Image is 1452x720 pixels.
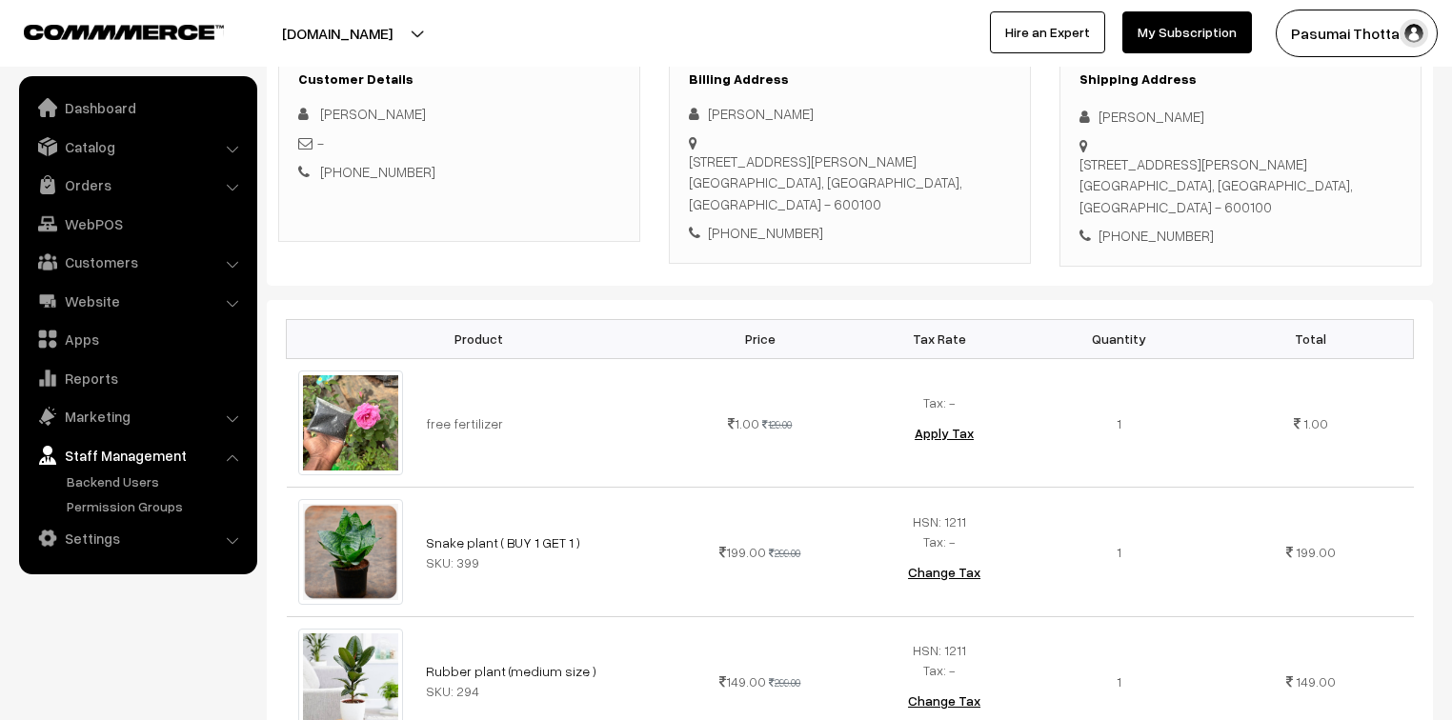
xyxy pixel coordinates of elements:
[899,412,989,454] button: Apply Tax
[1117,415,1121,431] span: 1
[298,499,403,604] img: photo-output_1.jpeg
[24,168,251,202] a: Orders
[1296,544,1336,560] span: 199.00
[298,71,620,88] h3: Customer Details
[689,103,1011,125] div: [PERSON_NAME]
[24,207,251,241] a: WebPOS
[1079,71,1402,88] h3: Shipping Address
[287,319,671,358] th: Product
[719,544,766,560] span: 199.00
[62,496,251,516] a: Permission Groups
[24,245,251,279] a: Customers
[1079,225,1402,247] div: [PHONE_NUMBER]
[24,399,251,433] a: Marketing
[728,415,759,431] span: 1.00
[923,394,956,410] span: Tax: -
[24,521,251,555] a: Settings
[215,10,459,57] button: [DOMAIN_NAME]
[893,551,996,593] button: Change Tax
[24,438,251,472] a: Staff Management
[1303,415,1328,431] span: 1.00
[1276,10,1438,57] button: Pasumai Thotta…
[426,663,596,679] a: Rubber plant (medium size )
[689,71,1011,88] h3: Billing Address
[298,132,620,154] div: -
[913,513,966,550] span: HSN: 1211 Tax: -
[24,322,251,356] a: Apps
[1079,106,1402,128] div: [PERSON_NAME]
[298,370,403,475] img: 6188085234382259757_121.jpg
[990,11,1105,53] a: Hire an Expert
[769,676,800,689] strike: 299.00
[671,319,850,358] th: Price
[769,547,800,559] strike: 299.00
[320,105,426,122] span: [PERSON_NAME]
[414,358,671,487] td: free fertilizer
[913,642,966,678] span: HSN: 1211 Tax: -
[426,552,659,572] div: SKU: 399
[1079,153,1402,218] div: [STREET_ADDRESS][PERSON_NAME] [GEOGRAPHIC_DATA], [GEOGRAPHIC_DATA], [GEOGRAPHIC_DATA] - 600100
[1122,11,1252,53] a: My Subscription
[24,361,251,395] a: Reports
[426,534,580,550] a: Snake plant ( BUY 1 GET 1 )
[1029,319,1208,358] th: Quantity
[762,418,792,430] strike: 129.00
[689,222,1011,244] div: [PHONE_NUMBER]
[62,471,251,491] a: Backend Users
[426,681,659,701] div: SKU: 294
[850,319,1029,358] th: Tax Rate
[1208,319,1413,358] th: Total
[1296,673,1336,690] span: 149.00
[1400,19,1428,48] img: user
[719,673,766,690] span: 149.00
[24,130,251,164] a: Catalog
[1117,673,1121,690] span: 1
[24,90,251,125] a: Dashboard
[24,284,251,318] a: Website
[24,25,224,39] img: COMMMERCE
[1117,544,1121,560] span: 1
[320,163,435,180] a: [PHONE_NUMBER]
[24,19,191,42] a: COMMMERCE
[689,150,1011,215] div: [STREET_ADDRESS][PERSON_NAME] [GEOGRAPHIC_DATA], [GEOGRAPHIC_DATA], [GEOGRAPHIC_DATA] - 600100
